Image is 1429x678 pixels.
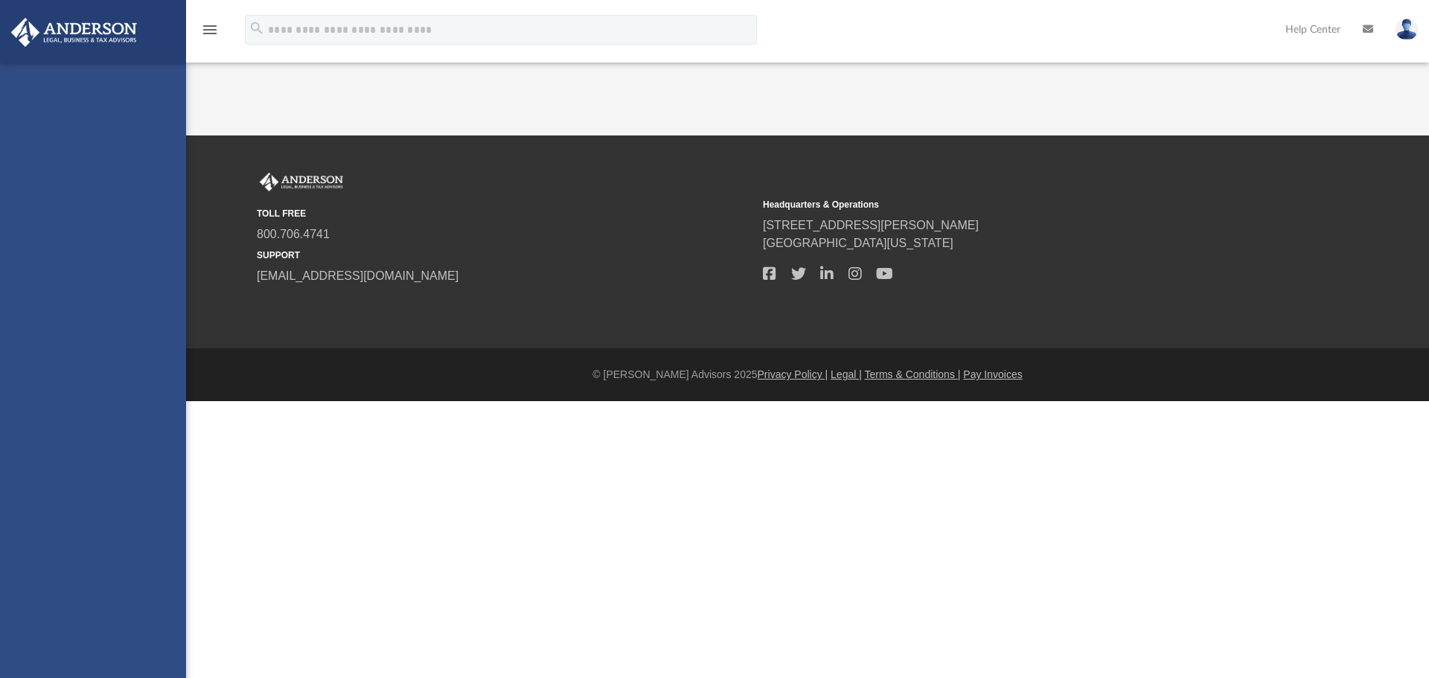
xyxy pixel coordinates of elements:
a: Terms & Conditions | [865,368,961,380]
i: search [249,20,265,36]
a: Legal | [831,368,862,380]
img: Anderson Advisors Platinum Portal [7,18,141,47]
img: User Pic [1396,19,1418,40]
a: Pay Invoices [963,368,1022,380]
a: [EMAIL_ADDRESS][DOMAIN_NAME] [257,269,458,282]
a: [GEOGRAPHIC_DATA][US_STATE] [763,237,953,249]
img: Anderson Advisors Platinum Portal [257,173,346,192]
small: TOLL FREE [257,207,752,220]
div: © [PERSON_NAME] Advisors 2025 [186,367,1429,383]
small: Headquarters & Operations [763,198,1259,211]
a: Privacy Policy | [758,368,828,380]
a: [STREET_ADDRESS][PERSON_NAME] [763,219,979,231]
a: menu [201,28,219,39]
a: 800.706.4741 [257,228,330,240]
small: SUPPORT [257,249,752,262]
i: menu [201,21,219,39]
